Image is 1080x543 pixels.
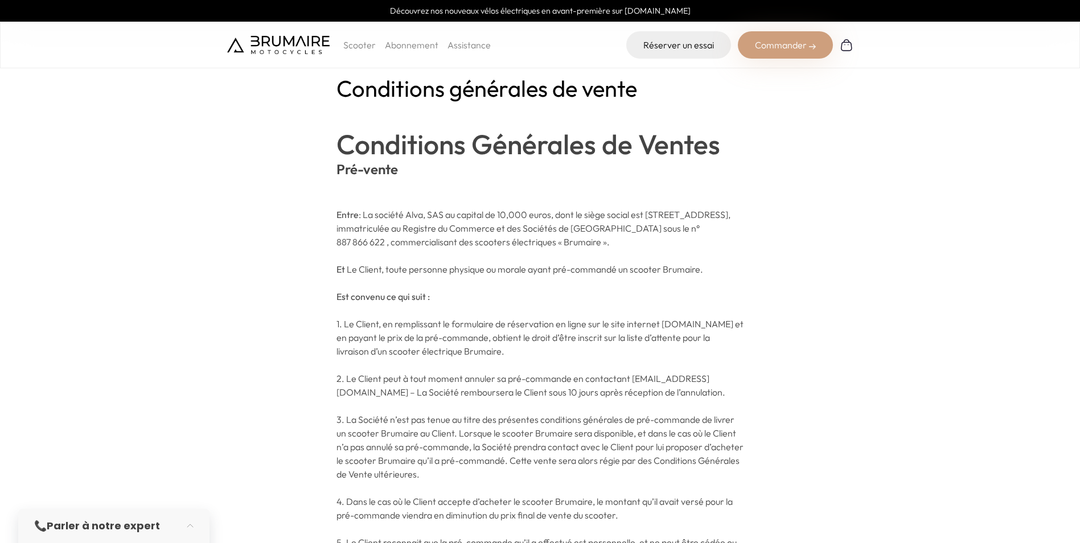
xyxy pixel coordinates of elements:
[809,43,816,50] img: right-arrow-2.png
[336,264,345,275] strong: Et
[343,38,376,52] p: Scooter
[227,36,330,54] img: Brumaire Motocycles
[336,130,744,158] h1: Conditions Générales de Ventes
[447,39,491,51] a: Assistance
[385,39,438,51] a: Abonnement
[336,158,744,180] h2: Pré-vente
[336,209,359,220] strong: Entre
[840,38,853,52] img: Panier
[336,71,744,105] h1: Conditions générales de vente
[626,31,731,59] a: Réserver un essai
[738,31,833,59] div: Commander
[336,291,430,302] strong: Est convenu ce qui suit :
